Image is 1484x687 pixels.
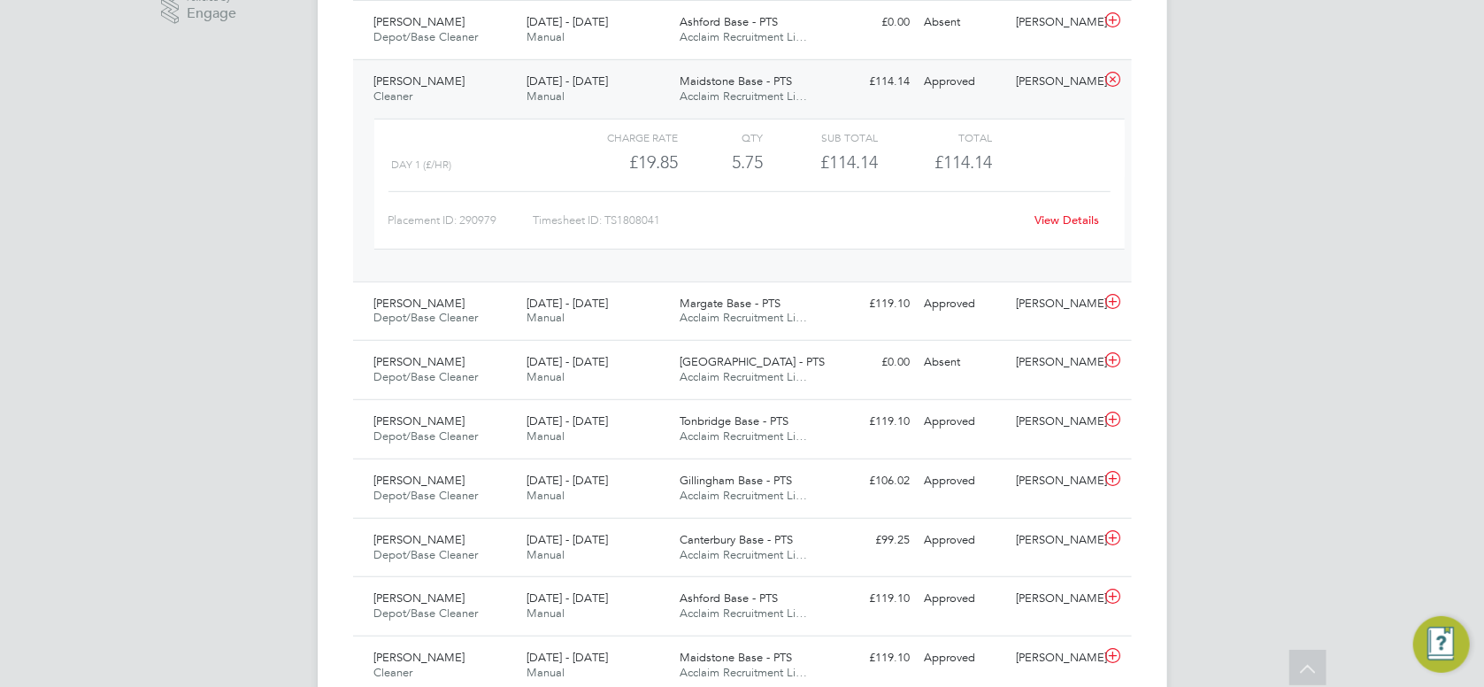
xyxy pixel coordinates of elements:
span: Engage [187,6,236,21]
span: Cleaner [374,665,413,680]
span: Acclaim Recruitment Li… [680,428,807,444]
div: [PERSON_NAME] [1009,467,1101,496]
span: Acclaim Recruitment Li… [680,369,807,384]
div: [PERSON_NAME] [1009,67,1101,96]
div: Absent [918,348,1010,377]
span: Ashford Base - PTS [680,591,778,606]
span: Acclaim Recruitment Li… [680,89,807,104]
span: Depot/Base Cleaner [374,310,479,325]
div: £114.14 [826,67,918,96]
span: [DATE] - [DATE] [527,413,608,428]
div: [PERSON_NAME] [1009,407,1101,436]
div: £0.00 [826,348,918,377]
div: Approved [918,644,1010,673]
div: Charge rate [563,127,677,148]
span: Day 1 (£/HR) [392,158,452,171]
div: £19.85 [563,148,677,177]
span: [PERSON_NAME] [374,650,465,665]
span: [DATE] - [DATE] [527,473,608,488]
span: [PERSON_NAME] [374,473,465,488]
span: [PERSON_NAME] [374,354,465,369]
div: [PERSON_NAME] [1009,584,1101,614]
div: Approved [918,289,1010,319]
span: Acclaim Recruitment Li… [680,665,807,680]
span: £114.14 [934,151,992,173]
div: QTY [678,127,764,148]
span: Acclaim Recruitment Li… [680,29,807,44]
div: [PERSON_NAME] [1009,8,1101,37]
span: Depot/Base Cleaner [374,547,479,562]
span: [DATE] - [DATE] [527,650,608,665]
div: Approved [918,467,1010,496]
div: £114.14 [764,148,878,177]
span: Maidstone Base - PTS [680,73,792,89]
span: [DATE] - [DATE] [527,532,608,547]
span: Canterbury Base - PTS [680,532,793,547]
span: Depot/Base Cleaner [374,428,479,444]
div: £0.00 [826,8,918,37]
span: [PERSON_NAME] [374,296,465,311]
span: [PERSON_NAME] [374,413,465,428]
div: £106.02 [826,467,918,496]
span: Cleaner [374,89,413,104]
span: [DATE] - [DATE] [527,591,608,606]
button: Engage Resource Center [1413,616,1470,673]
div: Absent [918,8,1010,37]
span: Acclaim Recruitment Li… [680,310,807,325]
a: View Details [1034,212,1099,228]
span: [GEOGRAPHIC_DATA] - PTS [680,354,825,369]
span: [PERSON_NAME] [374,532,465,547]
div: £99.25 [826,526,918,555]
div: Approved [918,407,1010,436]
div: £119.10 [826,289,918,319]
div: £119.10 [826,407,918,436]
span: Acclaim Recruitment Li… [680,547,807,562]
span: Manual [527,89,565,104]
span: Acclaim Recruitment Li… [680,488,807,503]
span: Manual [527,606,565,621]
div: Sub Total [764,127,878,148]
span: Depot/Base Cleaner [374,29,479,44]
div: 5.75 [678,148,764,177]
span: Margate Base - PTS [680,296,780,311]
span: [DATE] - [DATE] [527,296,608,311]
div: Approved [918,67,1010,96]
span: [DATE] - [DATE] [527,354,608,369]
div: Approved [918,584,1010,614]
span: [PERSON_NAME] [374,73,465,89]
span: Depot/Base Cleaner [374,488,479,503]
span: Manual [527,488,565,503]
span: [PERSON_NAME] [374,14,465,29]
div: £119.10 [826,644,918,673]
div: [PERSON_NAME] [1009,644,1101,673]
span: [PERSON_NAME] [374,591,465,606]
span: [DATE] - [DATE] [527,73,608,89]
div: Timesheet ID: TS1808041 [533,206,1024,235]
span: Manual [527,547,565,562]
div: £119.10 [826,584,918,614]
span: Gillingham Base - PTS [680,473,792,488]
div: [PERSON_NAME] [1009,526,1101,555]
div: [PERSON_NAME] [1009,348,1101,377]
span: Depot/Base Cleaner [374,369,479,384]
span: Manual [527,369,565,384]
span: Manual [527,428,565,444]
span: Ashford Base - PTS [680,14,778,29]
span: Manual [527,665,565,680]
div: [PERSON_NAME] [1009,289,1101,319]
span: Manual [527,310,565,325]
span: Acclaim Recruitment Li… [680,606,807,621]
div: Total [878,127,992,148]
span: Manual [527,29,565,44]
span: Depot/Base Cleaner [374,606,479,621]
span: [DATE] - [DATE] [527,14,608,29]
div: Placement ID: 290979 [388,206,533,235]
span: Tonbridge Base - PTS [680,413,788,428]
div: Approved [918,526,1010,555]
span: Maidstone Base - PTS [680,650,792,665]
